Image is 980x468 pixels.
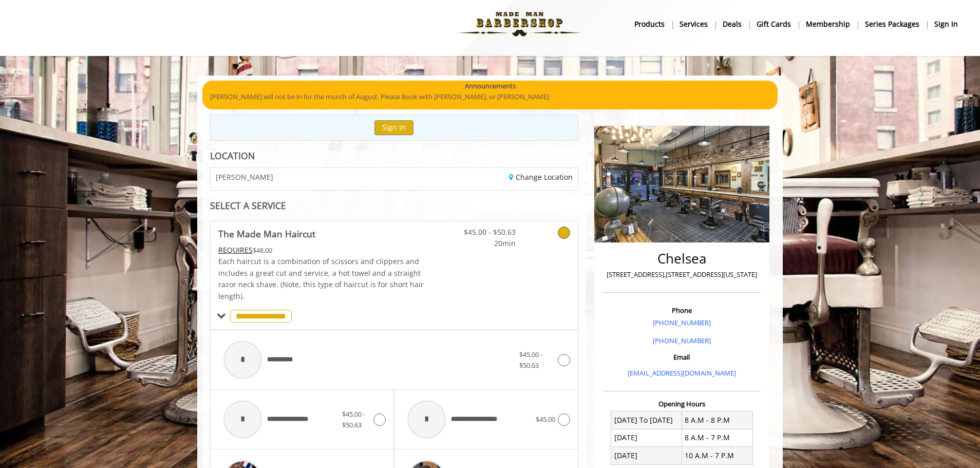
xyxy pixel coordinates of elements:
a: Change Location [509,172,573,182]
button: Sign In [374,120,413,135]
a: [PHONE_NUMBER] [653,318,711,327]
td: 8 A.M - 8 P.M [682,411,752,429]
b: Announcements [465,81,516,91]
span: This service needs some Advance to be paid before we block your appointment [218,245,253,255]
b: Membership [806,18,850,30]
span: $45.00 - $50.63 [519,350,542,370]
b: LOCATION [210,149,255,162]
td: [DATE] [611,447,682,464]
span: $45.00 [536,415,555,424]
b: products [634,18,665,30]
div: $48.00 [218,245,425,256]
span: 20min [455,238,516,249]
b: Series packages [865,18,919,30]
p: [STREET_ADDRESS],[STREET_ADDRESS][US_STATE] [606,269,758,280]
b: Services [680,18,708,30]
td: 10 A.M - 7 P.M [682,447,752,464]
span: $45.00 - $50.63 [342,409,365,429]
a: [PHONE_NUMBER] [653,336,711,345]
td: [DATE] To [DATE] [611,411,682,429]
h3: Email [606,353,758,361]
a: sign insign in [927,16,965,31]
span: [PERSON_NAME] [216,173,273,181]
h3: Phone [606,307,758,314]
b: The Made Man Haircut [218,227,315,241]
b: Deals [723,18,742,30]
a: Series packagesSeries packages [858,16,927,31]
h2: Chelsea [606,251,758,266]
div: SELECT A SERVICE [210,201,578,211]
span: Each haircut is a combination of scissors and clippers and includes a great cut and service, a ho... [218,256,424,301]
a: DealsDeals [715,16,749,31]
h3: Opening Hours [603,400,761,407]
a: Productsproducts [627,16,672,31]
span: $45.00 - $50.63 [455,227,516,238]
td: [DATE] [611,429,682,446]
a: ServicesServices [672,16,715,31]
a: MembershipMembership [799,16,858,31]
a: Gift cardsgift cards [749,16,799,31]
b: gift cards [757,18,791,30]
p: [PERSON_NAME] will not be in for the month of August. Please Book with [PERSON_NAME], or [PERSON_... [210,91,770,102]
td: 8 A.M - 7 P.M [682,429,752,446]
a: [EMAIL_ADDRESS][DOMAIN_NAME] [628,368,736,378]
b: sign in [934,18,958,30]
